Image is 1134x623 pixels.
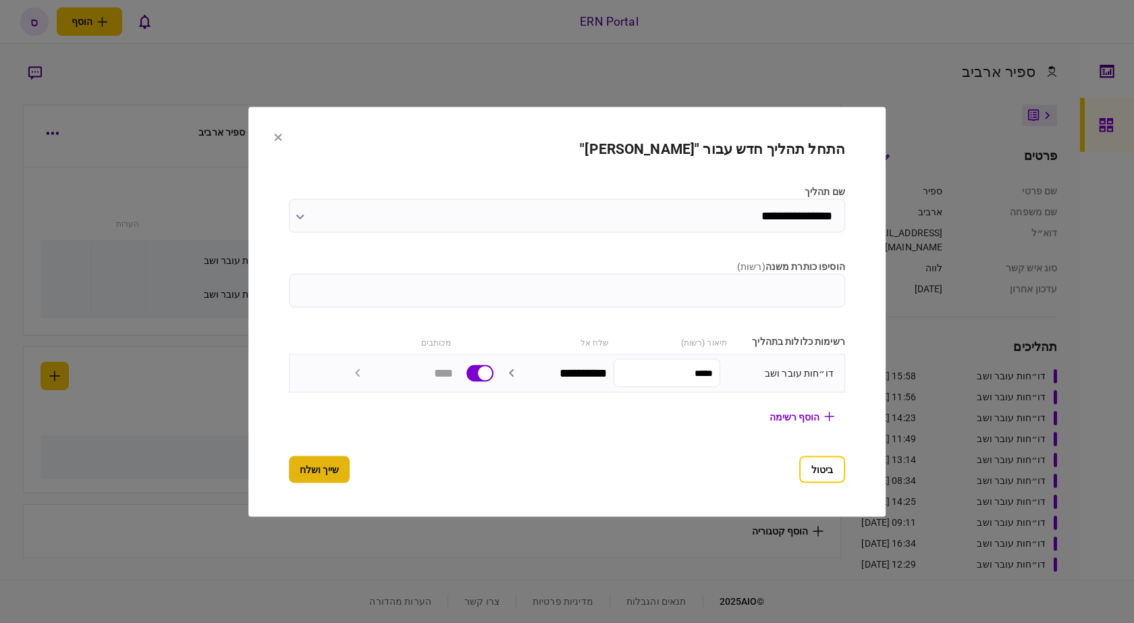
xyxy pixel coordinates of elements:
[799,456,845,483] button: ביטול
[289,198,845,232] input: שם תהליך
[289,184,845,198] label: שם תהליך
[340,334,451,348] div: מכותבים
[289,140,845,157] h2: התחל תהליך חדש עבור "[PERSON_NAME]"
[498,334,610,348] div: שלח אל
[616,334,727,348] div: תיאור (רשות)
[759,404,845,429] button: הוסף רשימה
[289,273,845,307] input: הוסיפו כותרת משנה
[289,259,845,273] label: הוסיפו כותרת משנה
[289,456,350,483] button: שייך ושלח
[737,261,765,271] span: ( רשות )
[727,366,834,380] div: דו״חות עובר ושב
[734,334,845,348] div: רשימות כלולות בתהליך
